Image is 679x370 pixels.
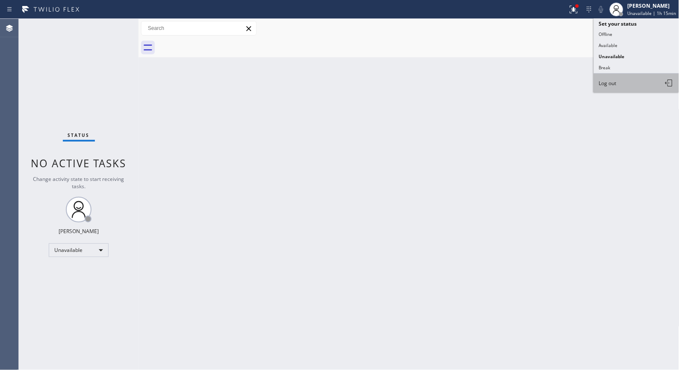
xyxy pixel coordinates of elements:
div: Unavailable [49,243,109,257]
div: [PERSON_NAME] [59,228,99,235]
span: Change activity state to start receiving tasks. [33,175,124,190]
input: Search [142,21,256,35]
button: Mute [595,3,607,15]
span: Status [68,132,90,138]
span: Unavailable | 1h 15min [628,10,676,16]
div: [PERSON_NAME] [628,2,676,9]
span: No active tasks [31,156,127,170]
